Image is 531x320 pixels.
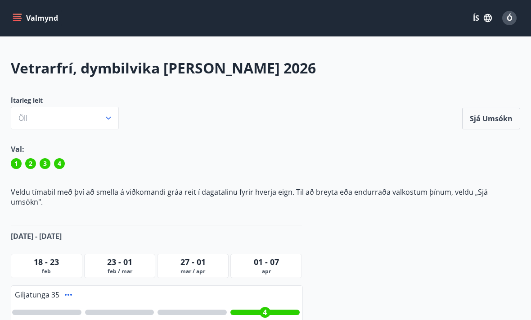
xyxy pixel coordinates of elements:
[18,113,27,123] span: Öll
[15,290,59,300] span: Giljatunga 35
[159,268,226,275] span: mar / apr
[499,7,520,29] button: Ó
[13,268,80,275] span: feb
[254,256,279,267] span: 01 - 07
[11,58,520,78] h2: Vetrarfrí, dymbilvika [PERSON_NAME] 2026
[11,107,119,129] button: Öll
[34,256,59,267] span: 18 - 23
[233,268,300,275] span: apr
[14,159,18,168] span: 1
[107,256,132,267] span: 23 - 01
[468,10,497,26] button: ÍS
[11,10,62,26] button: menu
[462,108,520,129] button: Sjá umsókn
[29,159,32,168] span: 2
[11,231,62,241] span: [DATE] - [DATE]
[58,159,61,168] span: 4
[11,144,24,154] span: Val:
[263,307,267,317] span: 4
[86,268,153,275] span: feb / mar
[43,159,47,168] span: 3
[11,96,119,105] span: Ítarleg leit
[11,187,520,207] p: Veldu tímabil með því að smella á viðkomandi gráa reit í dagatalinu fyrir hverja eign. Til að bre...
[180,256,206,267] span: 27 - 01
[507,13,513,23] span: Ó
